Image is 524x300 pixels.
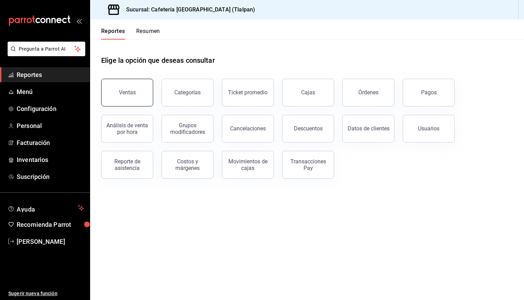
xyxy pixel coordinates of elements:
button: Ticket promedio [222,79,274,106]
span: [PERSON_NAME] [17,237,84,246]
button: Análisis de venta por hora [101,115,153,143]
h3: Sucursal: Cafeteria [GEOGRAPHIC_DATA] (Tlalpan) [121,6,255,14]
span: Ayuda [17,204,75,212]
div: Análisis de venta por hora [106,122,149,135]
div: Grupos modificadores [166,122,209,135]
div: Transacciones Pay [287,158,330,171]
button: Categorías [161,79,213,106]
div: Usuarios [418,125,439,132]
div: Pagos [421,89,437,96]
button: Datos de clientes [342,115,394,143]
div: Cajas [301,89,315,96]
div: Datos de clientes [348,125,390,132]
button: Órdenes [342,79,394,106]
button: Cancelaciones [222,115,274,143]
div: Órdenes [358,89,378,96]
button: Ventas [101,79,153,106]
button: Cajas [282,79,334,106]
span: Recomienda Parrot [17,220,84,229]
button: Movimientos de cajas [222,151,274,179]
div: Ventas [119,89,136,96]
span: Configuración [17,104,84,113]
button: Reporte de asistencia [101,151,153,179]
span: Suscripción [17,172,84,181]
span: Reportes [17,70,84,79]
div: Costos y márgenes [166,158,209,171]
button: Transacciones Pay [282,151,334,179]
div: Categorías [174,89,201,96]
div: Cancelaciones [230,125,266,132]
span: Pregunta a Parrot AI [19,45,75,53]
h1: Elige la opción que deseas consultar [101,55,215,66]
button: Usuarios [403,115,455,143]
button: Pagos [403,79,455,106]
div: Ticket promedio [228,89,268,96]
a: Pregunta a Parrot AI [5,50,85,58]
button: open_drawer_menu [76,18,82,24]
span: Facturación [17,138,84,147]
button: Pregunta a Parrot AI [8,42,85,56]
div: navigation tabs [101,28,160,40]
span: Personal [17,121,84,130]
span: Menú [17,87,84,96]
div: Descuentos [294,125,323,132]
button: Resumen [136,28,160,40]
div: Reporte de asistencia [106,158,149,171]
button: Descuentos [282,115,334,143]
button: Grupos modificadores [161,115,213,143]
button: Reportes [101,28,125,40]
span: Inventarios [17,155,84,164]
button: Costos y márgenes [161,151,213,179]
div: Movimientos de cajas [226,158,269,171]
span: Sugerir nueva función [8,290,84,297]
